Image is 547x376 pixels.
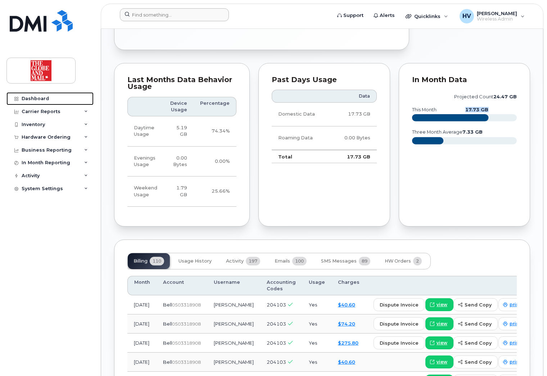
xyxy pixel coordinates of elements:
a: print [498,336,527,349]
span: Activity [226,258,244,264]
span: Bell [163,340,172,346]
span: view [437,340,447,346]
span: 0503318908 [172,302,201,308]
td: 5.19 GB [164,116,194,147]
a: $40.60 [338,359,355,365]
button: dispute invoice [374,336,425,349]
span: 204103 [267,359,286,365]
span: 100 [292,257,307,265]
button: send copy [453,355,498,368]
td: Domestic Data [272,103,331,126]
span: Wireless Admin [477,16,517,22]
span: send copy [465,359,492,366]
span: [PERSON_NAME] [477,10,517,16]
span: Bell [163,302,172,308]
span: print [510,301,521,308]
th: Username [207,276,260,296]
a: view [425,317,453,330]
td: 0.00 Bytes [164,147,194,177]
td: Daytime Usage [127,116,164,147]
span: print [510,359,521,365]
td: [DATE] [127,314,157,334]
a: $74.20 [338,321,355,327]
a: Support [332,8,369,23]
tr: Weekdays from 6:00pm to 8:00am [127,147,236,177]
td: [PERSON_NAME] [207,353,260,372]
button: dispute invoice [374,298,425,311]
th: Month [127,276,157,296]
a: Alerts [369,8,400,23]
button: send copy [453,317,498,330]
td: Weekend Usage [127,176,164,207]
div: In Month Data [412,76,517,84]
a: view [425,298,453,311]
td: 25.66% [194,176,236,207]
td: Yes [302,353,331,372]
span: SMS Messages [321,258,357,264]
td: 0.00 Bytes [331,126,377,150]
a: $40.60 [338,302,355,308]
th: Charges [331,276,367,296]
div: Quicklinks [401,9,453,23]
span: dispute invoice [380,321,419,327]
text: this month [412,107,437,112]
th: Usage [302,276,331,296]
button: send copy [453,298,498,311]
tr: Friday from 6:00pm to Monday 8:00am [127,176,236,207]
td: [PERSON_NAME] [207,334,260,353]
span: print [510,321,521,327]
td: Yes [302,295,331,314]
span: Quicklinks [414,13,440,19]
td: Total [272,150,331,164]
th: Accounting Codes [260,276,302,296]
button: dispute invoice [374,317,425,330]
span: Emails [275,258,290,264]
td: 17.73 GB [331,103,377,126]
td: [PERSON_NAME] [207,295,260,314]
span: 204103 [267,321,286,327]
th: Device Usage [164,97,194,117]
span: HV [462,12,471,21]
span: Usage History [178,258,212,264]
text: 17.73 GB [465,107,488,112]
td: Roaming Data [272,126,331,150]
span: HW Orders [385,258,411,264]
td: Evenings Usage [127,147,164,177]
td: [DATE] [127,334,157,353]
text: three month average [412,129,483,135]
a: view [425,355,453,368]
button: send copy [453,336,498,349]
a: print [498,317,527,330]
a: print [498,298,527,311]
span: view [437,301,447,308]
td: [DATE] [127,295,157,314]
span: 204103 [267,302,286,308]
td: 17.73 GB [331,150,377,164]
td: [DATE] [127,353,157,372]
span: send copy [465,301,492,308]
span: 0503318908 [172,359,201,365]
th: Percentage [194,97,236,117]
span: send copy [465,340,492,346]
span: Bell [163,321,172,327]
div: Last Months Data Behavior Usage [127,76,236,90]
span: Support [343,12,363,19]
span: view [437,359,447,365]
span: print [510,340,521,346]
div: Herrera, Victor [455,9,530,23]
text: projected count [454,94,517,99]
td: 0.00% [194,147,236,177]
a: print [498,355,527,368]
span: 0503318908 [172,340,201,346]
span: dispute invoice [380,340,419,346]
tspan: 7.33 GB [462,129,483,135]
tspan: 24.47 GB [493,94,517,99]
td: Yes [302,314,331,334]
td: [PERSON_NAME] [207,314,260,334]
td: 74.34% [194,116,236,147]
th: Data [331,90,377,103]
span: Alerts [380,12,395,19]
span: dispute invoice [380,301,419,308]
th: Account [157,276,207,296]
a: $275.80 [338,340,358,346]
